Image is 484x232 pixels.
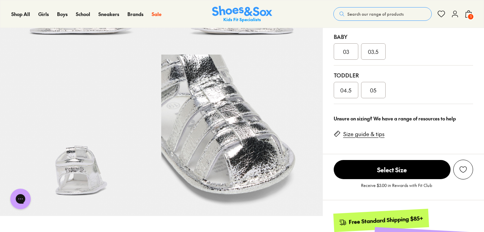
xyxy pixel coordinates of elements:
[453,160,473,179] button: Add to Wishlist
[370,86,376,94] span: 05
[98,11,119,18] a: Sneakers
[334,115,473,122] div: Unsure on sizing? We have a range of resources to help
[334,160,451,179] button: Select Size
[212,6,272,23] a: Shoes & Sox
[76,11,90,18] a: School
[343,130,385,138] a: Size guide & tips
[57,11,68,18] a: Boys
[38,11,49,17] span: Girls
[127,11,143,17] span: Brands
[334,32,473,41] div: Baby
[127,11,143,18] a: Brands
[212,6,272,23] img: SNS_Logo_Responsive.svg
[7,186,34,212] iframe: Gorgias live chat messenger
[152,11,162,18] a: Sale
[333,7,432,21] button: Search our range of products
[334,160,451,179] span: Select Size
[76,11,90,17] span: School
[368,47,378,56] span: 03.5
[11,11,30,18] a: Shop All
[161,55,322,216] img: 7-561816_1
[340,86,351,94] span: 04.5
[465,6,473,21] button: 1
[334,71,473,79] div: Toddler
[98,11,119,17] span: Sneakers
[11,11,30,17] span: Shop All
[361,182,432,194] p: Receive $3.00 in Rewards with Fit Club
[467,13,474,20] span: 1
[333,209,429,232] a: Free Standard Shipping $85+
[57,11,68,17] span: Boys
[152,11,162,17] span: Sale
[348,215,423,226] div: Free Standard Shipping $85+
[343,47,349,56] span: 03
[38,11,49,18] a: Girls
[347,11,404,17] span: Search our range of products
